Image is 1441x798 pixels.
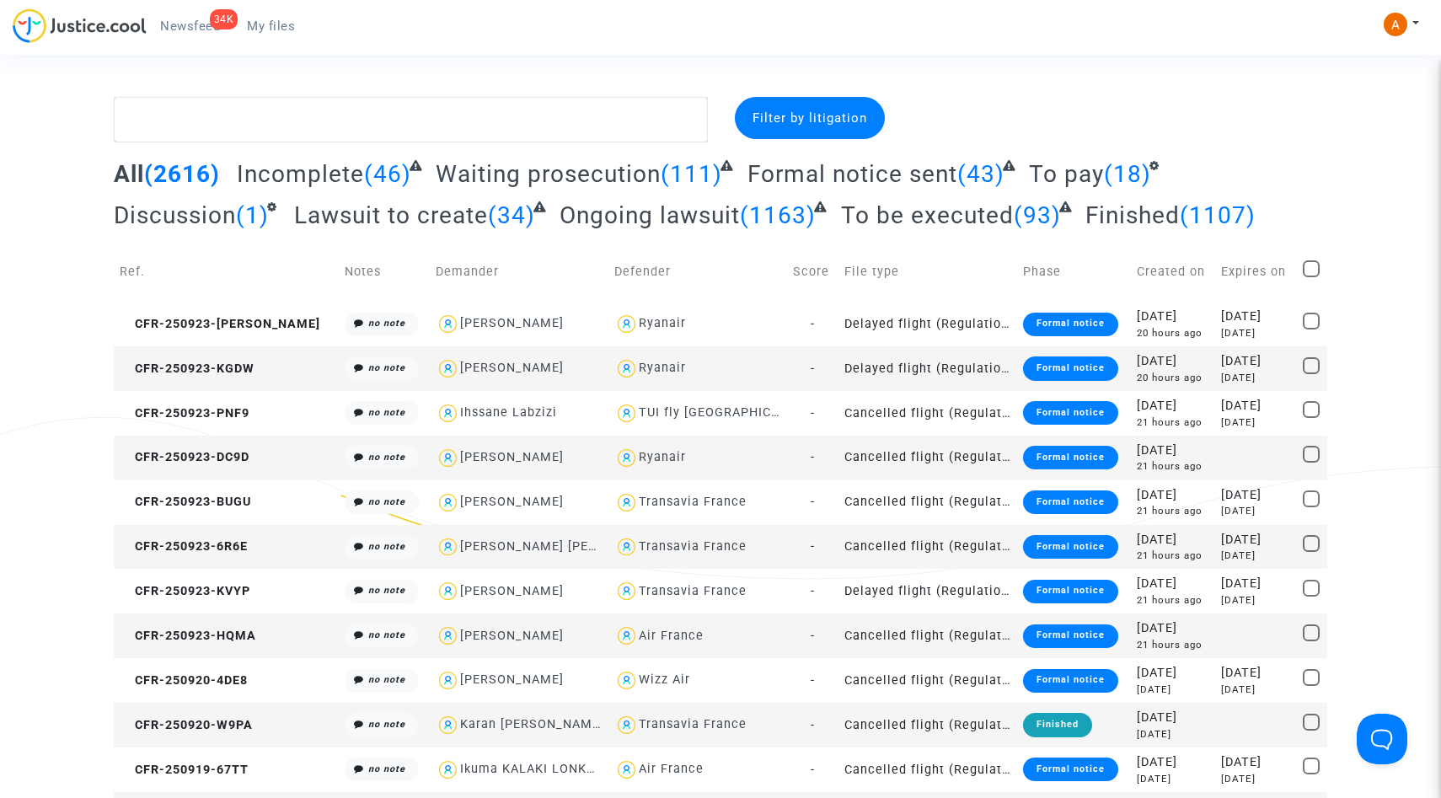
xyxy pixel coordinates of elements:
[436,579,460,603] img: icon-user.svg
[368,674,405,685] i: no note
[120,362,254,376] span: CFR-250923-KGDW
[1137,709,1210,727] div: [DATE]
[120,629,256,643] span: CFR-250923-HQMA
[368,407,405,418] i: no note
[1137,549,1210,563] div: 21 hours ago
[1221,772,1290,786] div: [DATE]
[488,201,535,229] span: (34)
[1221,397,1290,415] div: [DATE]
[1137,308,1210,326] div: [DATE]
[368,496,405,507] i: no note
[661,160,722,188] span: (111)
[294,201,488,229] span: Lawsuit to create
[1137,575,1210,593] div: [DATE]
[237,160,364,188] span: Incomplete
[1137,772,1210,786] div: [DATE]
[339,242,430,302] td: Notes
[614,446,639,470] img: icon-user.svg
[368,763,405,774] i: no note
[1137,397,1210,415] div: [DATE]
[1221,593,1290,608] div: [DATE]
[1357,714,1407,764] iframe: Help Scout Beacon - Open
[1137,504,1210,518] div: 21 hours ago
[1085,201,1180,229] span: Finished
[368,452,405,463] i: no note
[460,762,668,776] div: Ikuma KALAKI LONKONGA IKUMA
[1137,459,1210,474] div: 21 hours ago
[1221,415,1290,430] div: [DATE]
[120,584,250,598] span: CFR-250923-KVYP
[210,9,238,29] div: 34K
[233,13,308,39] a: My files
[838,747,1017,792] td: Cancelled flight (Regulation EC 261/2004)
[639,584,747,598] div: Transavia France
[120,495,251,509] span: CFR-250923-BUGU
[460,584,564,598] div: [PERSON_NAME]
[120,763,249,777] span: CFR-250919-67TT
[368,629,405,640] i: no note
[436,356,460,381] img: icon-user.svg
[614,758,639,782] img: icon-user.svg
[1137,753,1210,772] div: [DATE]
[1221,549,1290,563] div: [DATE]
[1017,242,1131,302] td: Phase
[838,391,1017,436] td: Cancelled flight (Regulation EC 261/2004)
[838,436,1017,480] td: Cancelled flight (Regulation EC 261/2004)
[1104,160,1151,188] span: (18)
[838,569,1017,613] td: Delayed flight (Regulation EC 261/2004)
[1023,401,1118,425] div: Formal notice
[460,316,564,330] div: [PERSON_NAME]
[1221,531,1290,549] div: [DATE]
[838,302,1017,346] td: Delayed flight (Regulation EC 261/2004)
[1023,713,1092,736] div: Finished
[436,535,460,560] img: icon-user.svg
[460,450,564,464] div: [PERSON_NAME]
[1023,669,1118,693] div: Formal notice
[614,312,639,336] img: icon-user.svg
[460,405,557,420] div: Ihssane Labzizi
[1221,753,1290,772] div: [DATE]
[1221,504,1290,518] div: [DATE]
[120,450,249,464] span: CFR-250923-DC9D
[436,160,661,188] span: Waiting prosecution
[1137,638,1210,652] div: 21 hours ago
[747,160,957,188] span: Formal notice sent
[436,668,460,693] img: icon-user.svg
[1023,446,1118,469] div: Formal notice
[838,613,1017,658] td: Cancelled flight (Regulation EC 261/2004)
[639,405,814,420] div: TUI fly [GEOGRAPHIC_DATA]
[1137,326,1210,340] div: 20 hours ago
[1137,727,1210,742] div: [DATE]
[460,629,564,643] div: [PERSON_NAME]
[753,110,867,126] span: Filter by litigation
[811,629,815,643] span: -
[1023,535,1118,559] div: Formal notice
[147,13,233,39] a: 34KNewsfeed
[560,201,740,229] span: Ongoing lawsuit
[811,317,815,331] span: -
[811,495,815,509] span: -
[120,317,320,331] span: CFR-250923-[PERSON_NAME]
[364,160,411,188] span: (46)
[247,19,295,34] span: My files
[1221,352,1290,371] div: [DATE]
[811,406,815,420] span: -
[460,539,672,554] div: [PERSON_NAME] [PERSON_NAME]
[1014,201,1061,229] span: (93)
[236,201,269,229] span: (1)
[1137,486,1210,505] div: [DATE]
[1137,531,1210,549] div: [DATE]
[460,361,564,375] div: [PERSON_NAME]
[1384,13,1407,36] img: ACg8ocKVT9zOMzNaKO6PaRkgDqk03EFHy1P5Y5AL6ZaxNjCEAprSaQ=s96-c
[1137,619,1210,638] div: [DATE]
[811,673,815,688] span: -
[811,362,815,376] span: -
[120,406,249,420] span: CFR-250923-PNF9
[436,401,460,426] img: icon-user.svg
[120,718,253,732] span: CFR-250920-W9PA
[1215,242,1296,302] td: Expires on
[841,201,1014,229] span: To be executed
[1023,580,1118,603] div: Formal notice
[1180,201,1256,229] span: (1107)
[639,316,686,330] div: Ryanair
